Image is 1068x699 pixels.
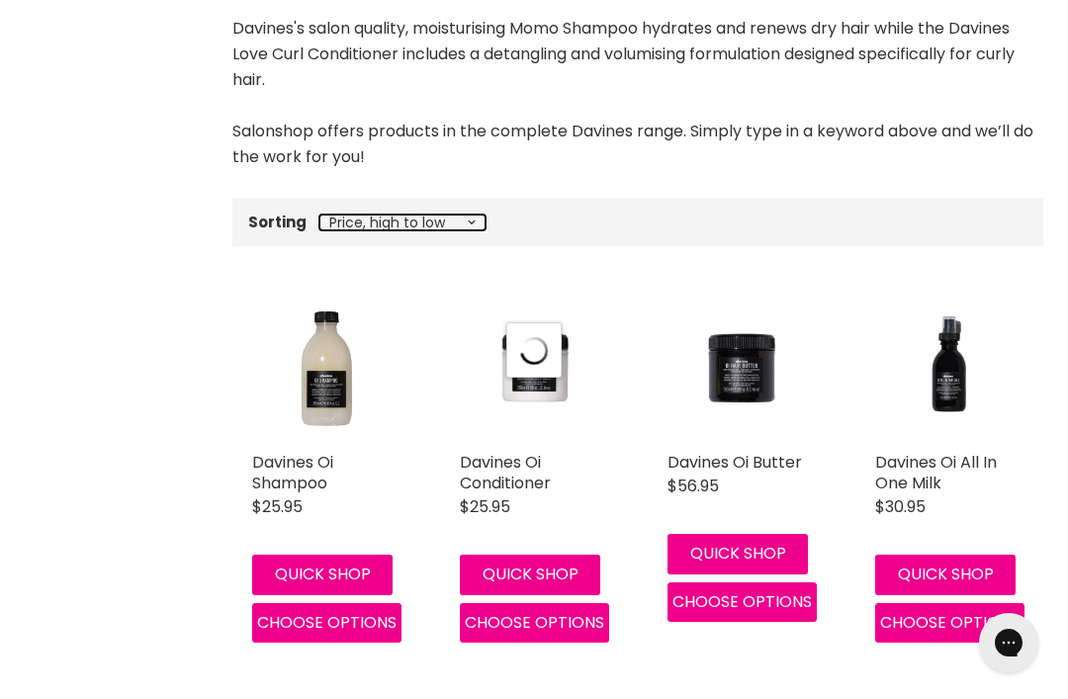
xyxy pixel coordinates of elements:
[460,495,510,518] span: $25.95
[667,582,817,622] button: Choose options
[672,590,812,613] span: Choose options
[232,16,1043,170] p: Davines's salon quality, moisturising Momo Shampoo hydrates and renews dry hair while the Davines...
[252,294,400,442] img: Davines Oi Shampoo
[969,606,1048,679] iframe: Gorgias live chat messenger
[875,451,997,494] a: Davines Oi All In One Milk
[252,495,303,518] span: $25.95
[667,294,816,442] img: Davines Oi Butter
[667,451,802,474] a: Davines Oi Butter
[667,475,719,497] span: $56.95
[875,555,1016,594] button: Quick shop
[460,294,608,442] img: Davines Oi Conditioner
[875,294,1023,442] img: Davines Oi All In One Milk
[875,495,926,518] span: $30.95
[252,451,333,494] a: Davines Oi Shampoo
[875,603,1024,643] button: Choose options
[880,611,1020,634] span: Choose options
[667,534,808,573] button: Quick shop
[252,603,401,643] button: Choose options
[460,451,551,494] a: Davines Oi Conditioner
[465,611,604,634] span: Choose options
[460,603,609,643] button: Choose options
[460,555,600,594] button: Quick shop
[248,214,307,230] label: Sorting
[257,611,397,634] span: Choose options
[252,555,393,594] button: Quick shop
